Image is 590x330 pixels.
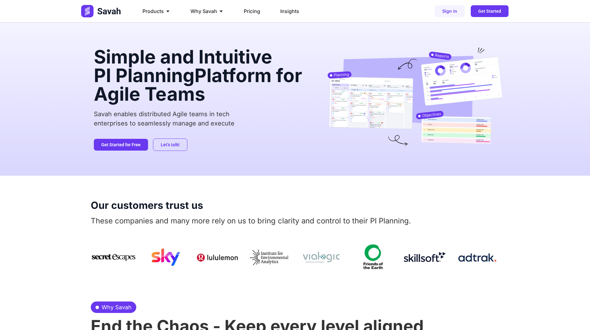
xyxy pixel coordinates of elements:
a: Get Started for Free [94,139,148,151]
a: Insights [280,7,299,15]
span: Let’s talk! [161,143,180,147]
span: PI Planning [94,64,194,86]
span: Get Started for Free [101,143,141,147]
span: Why Savah [100,303,132,311]
h2: Our customers trust us [91,200,500,210]
div: Menu Toggle [138,5,355,17]
span: Get Started [478,9,501,13]
span: Sign in [442,9,457,13]
h2: Simple and Intuitive Platform for Agile Teams [94,47,308,103]
a: Get Started [471,5,509,17]
a: Pricing [244,7,260,15]
a: Let’s talk! [153,139,187,151]
p: These companies and many more rely on us to bring clarity and control to their PI Planning. [91,215,500,227]
nav: Menu [138,5,355,17]
a: Sign in [435,5,465,17]
span: Products [142,7,164,15]
span: Why Savah [190,7,217,15]
p: Savah enables distributed Agile teams in tech enterprises to seamlessly manage and execute [94,109,308,128]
